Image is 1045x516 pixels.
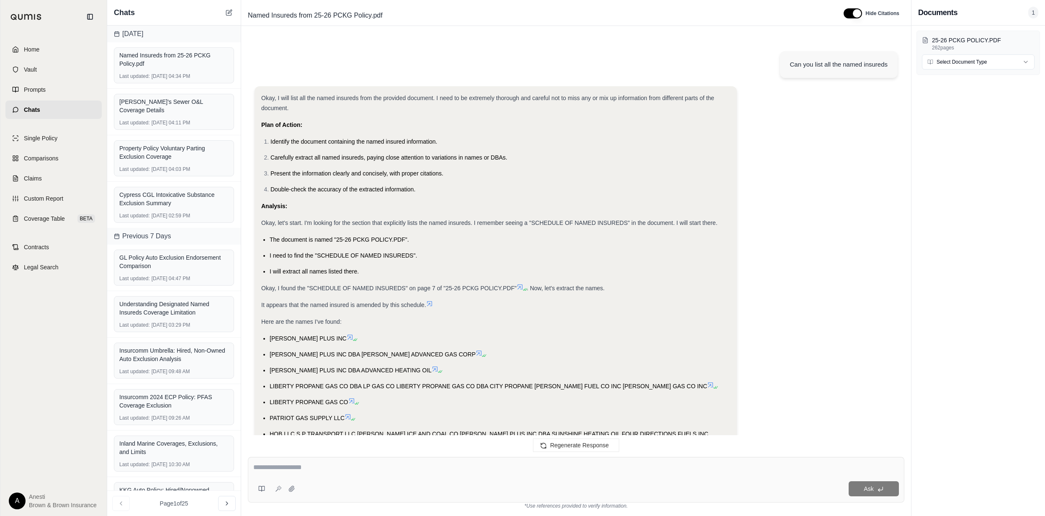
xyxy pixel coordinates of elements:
div: [PERSON_NAME]'s Sewer O&L Coverage Details [119,98,229,114]
button: Regenerate Response [533,439,619,452]
span: Last updated: [119,415,150,421]
a: Chats [5,101,102,119]
span: Last updated: [119,461,150,468]
div: KKG Auto Policy: Hired/Nonowned Insureds Summary [119,486,229,503]
span: Claims [24,174,42,183]
span: 1 [1028,7,1038,18]
button: 25-26 PCKG POLICY.PDF262pages [922,36,1035,51]
span: Custom Report [24,194,63,203]
a: Coverage TableBETA [5,209,102,228]
div: Inland Marine Coverages, Exclusions, and Limits [119,439,229,456]
div: [DATE] 09:48 AM [119,368,229,375]
span: Okay, let's start. I'm looking for the section that explicitly lists the named insureds. I rememb... [261,219,718,226]
span: Home [24,45,39,54]
span: I need to find the "SCHEDULE OF NAMED INSUREDS". [270,252,417,259]
img: Qumis Logo [10,14,42,20]
a: Claims [5,169,102,188]
span: [PERSON_NAME] PLUS INC [270,335,347,342]
span: Okay, I will list all the named insureds from the provided document. I need to be extremely thoro... [261,95,714,111]
h3: Documents [918,7,957,18]
a: Contracts [5,238,102,256]
span: [PERSON_NAME] PLUS INC DBA ADVANCED HEATING OIL [270,367,432,374]
div: *Use references provided to verify information. [248,503,904,509]
p: 25-26 PCKG POLICY.PDF [932,36,1035,44]
span: Regenerate Response [550,442,609,449]
span: Last updated: [119,322,150,328]
span: Here are the names I've found: [261,318,342,325]
div: [DATE] 10:30 AM [119,461,229,468]
span: Last updated: [119,73,150,80]
div: Cypress CGL Intoxicative Substance Exclusion Summary [119,191,229,207]
span: Hide Citations [865,10,899,17]
button: Ask [849,481,899,496]
span: Chats [114,7,135,18]
strong: Plan of Action: [261,121,302,128]
div: [DATE] [107,26,241,42]
div: Previous 7 Days [107,228,241,245]
span: Comparisons [24,154,58,163]
span: Contracts [24,243,49,251]
div: [DATE] 04:47 PM [119,275,229,282]
span: Page 1 of 25 [160,499,188,508]
div: Insurcomm Umbrella: Hired, Non-Owned Auto Exclusion Analysis [119,346,229,363]
span: I will extract all names listed there. [270,268,359,275]
div: [DATE] 04:03 PM [119,166,229,173]
div: A [9,493,26,509]
div: Named Insureds from 25-26 PCKG Policy.pdf [119,51,229,68]
span: [PERSON_NAME] PLUS INC DBA [PERSON_NAME] ADVANCED GAS CORP [270,351,476,358]
button: Collapse sidebar [83,10,97,23]
span: Vault [24,65,37,74]
span: Brown & Brown Insurance [29,501,97,509]
a: Legal Search [5,258,102,276]
span: Last updated: [119,368,150,375]
a: Vault [5,60,102,79]
div: Understanding Designated Named Insureds Coverage Limitation [119,300,229,317]
span: Okay, I found the "SCHEDULE OF NAMED INSUREDS" on page 7 of "25-26 PCKG POLICY.PDF" [261,285,517,292]
a: Prompts [5,80,102,99]
span: It appears that the named insured is amended by this schedule. [261,302,426,308]
div: Edit Title [245,9,834,22]
span: PATRIOT GAS SUPPLY LLC [270,415,345,421]
a: Comparisons [5,149,102,168]
span: Last updated: [119,212,150,219]
div: [DATE] 09:26 AM [119,415,229,421]
a: Single Policy [5,129,102,147]
span: Anesti [29,493,97,501]
span: LIBERTY PROPANE GAS CO DBA LP GAS CO LIBERTY PROPANE GAS CO DBA CITY PROPANE [PERSON_NAME] FUEL C... [270,383,707,390]
span: . Now, let's extract the names. [527,285,605,292]
button: New Chat [224,8,234,18]
div: Property Policy Voluntary Parting Exclusion Coverage [119,144,229,161]
span: Coverage Table [24,214,65,223]
div: [DATE] 02:59 PM [119,212,229,219]
div: [DATE] 04:11 PM [119,119,229,126]
span: LIBERTY PROPANE GAS CO [270,399,348,405]
span: Double-check the accuracy of the extracted information. [270,186,415,193]
span: Present the information clearly and concisely, with proper citations. [270,170,443,177]
span: Chats [24,106,40,114]
span: HOB LLC S P TRANSPORT LLC [PERSON_NAME] ICE AND COAL CO [PERSON_NAME] PLUS INC DBA SUNSHINE HEATI... [270,431,729,447]
span: Last updated: [119,166,150,173]
span: Single Policy [24,134,57,142]
span: Prompts [24,85,46,94]
div: Can you list all the named insureds [790,59,888,70]
span: Identify the document containing the named insured information. [270,138,437,145]
span: Last updated: [119,119,150,126]
p: 262 pages [932,44,1035,51]
a: Custom Report [5,189,102,208]
a: Home [5,40,102,59]
span: Ask [864,485,873,492]
strong: Analysis: [261,203,287,209]
span: BETA [77,214,95,223]
div: Insurcomm 2024 ECP Policy: PFAS Coverage Exclusion [119,393,229,410]
span: Legal Search [24,263,59,271]
span: Last updated: [119,275,150,282]
span: Named Insureds from 25-26 PCKG Policy.pdf [245,9,386,22]
span: The document is named "25-26 PCKG POLICY.PDF". [270,236,409,243]
div: GL Policy Auto Exclusion Endorsement Comparison [119,253,229,270]
div: [DATE] 03:29 PM [119,322,229,328]
span: Carefully extract all named insureds, paying close attention to variations in names or DBAs. [270,154,507,161]
div: [DATE] 04:34 PM [119,73,229,80]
